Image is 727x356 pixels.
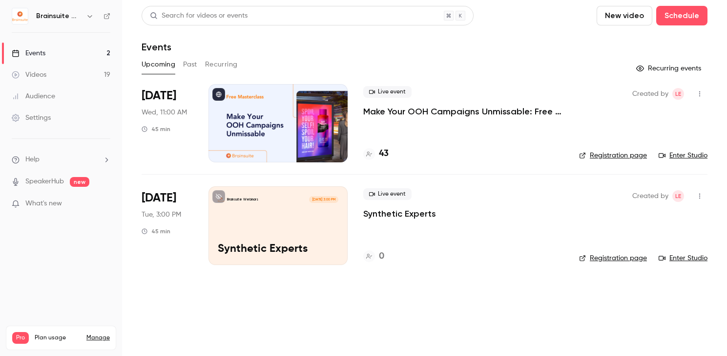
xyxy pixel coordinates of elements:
div: Events [12,48,45,58]
div: Videos [12,70,46,80]
span: new [70,177,89,187]
span: Live event [363,86,412,98]
button: Schedule [656,6,707,25]
h4: 0 [379,250,384,263]
span: Plan usage [35,334,81,342]
span: LE [675,190,681,202]
img: Brainsuite Webinars [12,8,28,24]
div: Audience [12,91,55,101]
span: Pro [12,332,29,344]
a: Make Your OOH Campaigns Unmissable: Free Masterclass [363,106,563,117]
a: Registration page [579,253,647,263]
h6: Brainsuite Webinars [36,11,82,21]
button: Upcoming [142,57,175,72]
span: Help [25,155,40,165]
p: Synthetic Experts [218,243,338,256]
a: SpeakerHub [25,177,64,187]
span: Louisa Edokpayi [672,88,684,100]
span: LE [675,88,681,100]
span: Wed, 11:00 AM [142,108,187,117]
span: [DATE] [142,88,176,104]
a: Enter Studio [659,151,707,160]
button: New video [597,6,652,25]
a: Enter Studio [659,253,707,263]
div: 45 min [142,227,170,235]
span: [DATE] 3:00 PM [309,196,338,203]
button: Past [183,57,197,72]
div: Search for videos or events [150,11,248,21]
a: 0 [363,250,384,263]
span: Tue, 3:00 PM [142,210,181,220]
a: Manage [86,334,110,342]
div: Sep 30 Tue, 3:00 PM (Europe/Berlin) [142,186,193,265]
a: Synthetic ExpertsBrainsuite Webinars[DATE] 3:00 PMSynthetic Experts [208,186,348,265]
span: Created by [632,88,668,100]
h4: 43 [379,147,389,160]
span: Created by [632,190,668,202]
p: Brainsuite Webinars [227,197,258,202]
li: help-dropdown-opener [12,155,110,165]
span: Live event [363,188,412,200]
span: Louisa Edokpayi [672,190,684,202]
div: Sep 3 Wed, 11:00 AM (Europe/Berlin) [142,84,193,162]
button: Recurring [205,57,238,72]
span: What's new [25,199,62,209]
h1: Events [142,41,171,53]
a: Synthetic Experts [363,208,436,220]
button: Recurring events [632,61,707,76]
a: Registration page [579,151,647,160]
div: 45 min [142,125,170,133]
div: Settings [12,113,51,123]
a: 43 [363,147,389,160]
span: [DATE] [142,190,176,206]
